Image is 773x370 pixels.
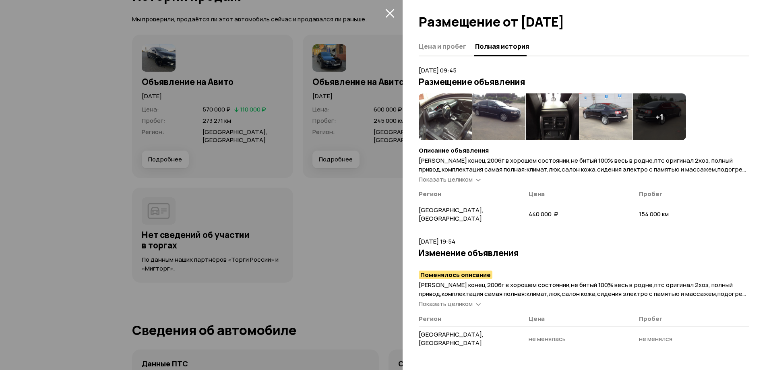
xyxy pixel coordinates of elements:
[579,93,632,140] img: 1.0bANybaNi3W56nWbvPLTqT8sP2iDXUdv2VwdaIhfS2-MXB053l5Lbo5ZGTnZCxxqjF0eWw.1MVNX2QgONg_TBqdgsLTWyvM...
[419,42,466,50] span: Цена и пробег
[475,42,529,50] span: Полная история
[419,248,749,258] h3: Изменение объявления
[419,147,749,155] h4: Описание объявления
[639,314,663,323] span: Пробег
[529,210,558,218] span: 440 000 ₽
[419,156,746,191] span: [PERSON_NAME] конец 2006г в хорошем состоянии,не битый 100% весь в родне,птс оригинал 2хоз, полны...
[529,314,545,323] span: Цена
[419,76,749,87] h3: Размещение объявления
[419,175,473,184] span: Показать целиком
[472,93,525,140] img: 1.031YebaNibjsWndW6UbRZGqcPaLXvxmi3egbo4ruT6KN7hz0je9KrtbvG6-Kv07027lKlg.Odw1lDLRChehFIGHeNDfWrxh...
[383,6,396,19] button: закрыть
[419,237,749,246] p: [DATE] 19:54
[419,190,441,198] span: Регион
[419,300,473,308] span: Показать целиком
[419,300,481,308] a: Показать целиком
[639,210,669,218] span: 154 000 км
[419,281,746,325] span: [PERSON_NAME] конец 2006г в хорошем состоянии,не битый 100% весь в родне,птс оригинал 2хоз, полны...
[639,335,672,343] span: не менялся
[419,206,484,223] span: [GEOGRAPHIC_DATA], [GEOGRAPHIC_DATA]
[419,330,484,347] span: [GEOGRAPHIC_DATA], [GEOGRAPHIC_DATA]
[639,190,663,198] span: Пробег
[526,93,579,140] img: 1.1j8B1baNjPq19nIUsODUJjMwOLXVE0G10hBI5oZAHeCATkHs1U4Z4o4UT-PRR0rshxIe1A.pArz3PZz1KKP13XCcSm0Y3DR...
[656,112,663,121] h4: + 1
[419,271,492,279] mark: Поменялось описание
[529,335,566,343] span: не менялась
[419,93,472,140] img: 1.0MZrFraNigPfNXTt2i_S31nzPkjthhxMvIFIH7yCHxm-0xxMvoccG7vUHU_k10YZu4MYLQ.3GI9voR134QzNGNMNshTy3uh...
[419,66,749,75] p: [DATE] 09:45
[419,314,441,323] span: Регион
[529,190,545,198] span: Цена
[419,175,481,184] a: Показать целиком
